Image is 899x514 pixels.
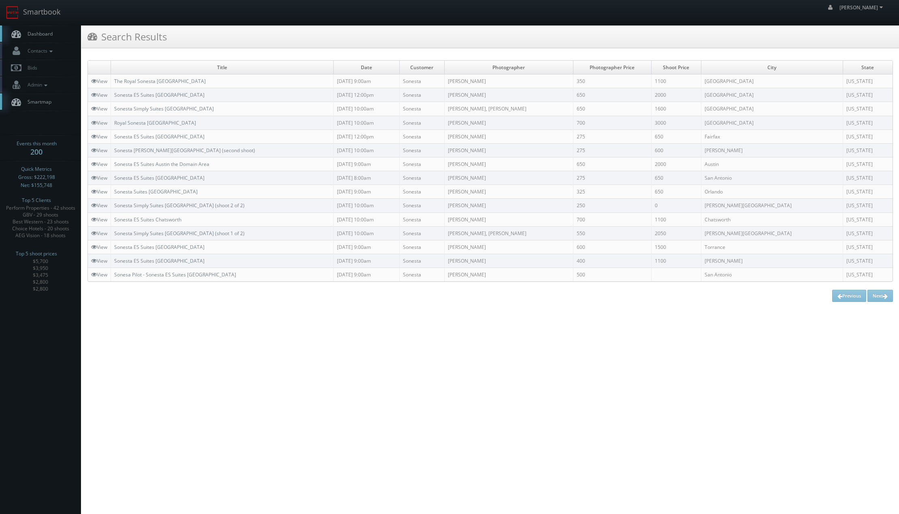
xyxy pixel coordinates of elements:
[114,216,181,223] a: Sonesta ES Suites Chatsworth
[651,88,701,102] td: 2000
[573,212,651,226] td: 700
[573,88,651,102] td: 650
[843,268,893,282] td: [US_STATE]
[23,81,49,88] span: Admin
[651,116,701,130] td: 3000
[399,157,444,171] td: Sonesta
[114,174,205,181] a: Sonesta ES Suites [GEOGRAPHIC_DATA]
[843,199,893,212] td: [US_STATE]
[651,157,701,171] td: 2000
[399,268,444,282] td: Sonesta
[21,165,52,173] span: Quick Metrics
[114,105,214,112] a: Sonesta Simply Suites [GEOGRAPHIC_DATA]
[333,61,399,74] td: Date
[91,78,107,85] a: View
[651,171,701,185] td: 650
[333,74,399,88] td: [DATE] 9:00am
[701,130,843,143] td: Fairfax
[843,171,893,185] td: [US_STATE]
[333,130,399,143] td: [DATE] 12:00pm
[399,199,444,212] td: Sonesta
[701,226,843,240] td: [PERSON_NAME][GEOGRAPHIC_DATA]
[843,240,893,254] td: [US_STATE]
[91,257,107,264] a: View
[701,254,843,268] td: [PERSON_NAME]
[333,88,399,102] td: [DATE] 12:00pm
[91,216,107,223] a: View
[701,116,843,130] td: [GEOGRAPHIC_DATA]
[651,199,701,212] td: 0
[23,64,37,71] span: Bids
[651,185,701,199] td: 650
[91,174,107,181] a: View
[399,88,444,102] td: Sonesta
[573,268,651,282] td: 500
[333,157,399,171] td: [DATE] 9:00am
[701,240,843,254] td: Torrance
[701,171,843,185] td: San Antonio
[91,91,107,98] a: View
[18,173,55,181] span: Gross: $222,198
[445,226,573,240] td: [PERSON_NAME], [PERSON_NAME]
[87,30,167,44] h3: Search Results
[445,88,573,102] td: [PERSON_NAME]
[399,226,444,240] td: Sonesta
[91,105,107,112] a: View
[114,257,205,264] a: Sonesta ES Suites [GEOGRAPHIC_DATA]
[843,226,893,240] td: [US_STATE]
[843,212,893,226] td: [US_STATE]
[573,61,651,74] td: Photographer Price
[91,271,107,278] a: View
[399,171,444,185] td: Sonesta
[573,171,651,185] td: 275
[843,88,893,102] td: [US_STATE]
[333,116,399,130] td: [DATE] 10:00am
[445,157,573,171] td: [PERSON_NAME]
[701,61,843,74] td: City
[843,185,893,199] td: [US_STATE]
[573,74,651,88] td: 350
[333,226,399,240] td: [DATE] 10:00am
[399,254,444,268] td: Sonesta
[701,102,843,116] td: [GEOGRAPHIC_DATA]
[445,130,573,143] td: [PERSON_NAME]
[91,147,107,154] a: View
[114,147,255,154] a: Sonesta [PERSON_NAME][GEOGRAPHIC_DATA] (second shoot)
[399,61,444,74] td: Customer
[445,254,573,268] td: [PERSON_NAME]
[651,254,701,268] td: 1100
[17,140,57,148] span: Events this month
[573,116,651,130] td: 700
[91,202,107,209] a: View
[399,212,444,226] td: Sonesta
[651,130,701,143] td: 650
[445,240,573,254] td: [PERSON_NAME]
[573,157,651,171] td: 650
[114,161,209,168] a: Sonesta ES Suites Austin the Domain Area
[843,143,893,157] td: [US_STATE]
[701,143,843,157] td: [PERSON_NAME]
[573,240,651,254] td: 600
[445,268,573,282] td: [PERSON_NAME]
[91,230,107,237] a: View
[399,240,444,254] td: Sonesta
[21,181,52,189] span: Net: $155,748
[399,116,444,130] td: Sonesta
[701,212,843,226] td: Chatsworth
[91,161,107,168] a: View
[333,268,399,282] td: [DATE] 9:00am
[114,202,245,209] a: Sonesta Simply Suites [GEOGRAPHIC_DATA] (shoot 2 of 2)
[701,88,843,102] td: [GEOGRAPHIC_DATA]
[114,91,205,98] a: Sonesta ES Suites [GEOGRAPHIC_DATA]
[445,61,573,74] td: Photographer
[114,271,236,278] a: Sonesa Pilot - Sonesta ES Suites [GEOGRAPHIC_DATA]
[445,116,573,130] td: [PERSON_NAME]
[399,143,444,157] td: Sonesta
[843,157,893,171] td: [US_STATE]
[573,185,651,199] td: 325
[114,188,198,195] a: Sonesta Suites [GEOGRAPHIC_DATA]
[445,171,573,185] td: [PERSON_NAME]
[843,254,893,268] td: [US_STATE]
[91,133,107,140] a: View
[333,185,399,199] td: [DATE] 9:00am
